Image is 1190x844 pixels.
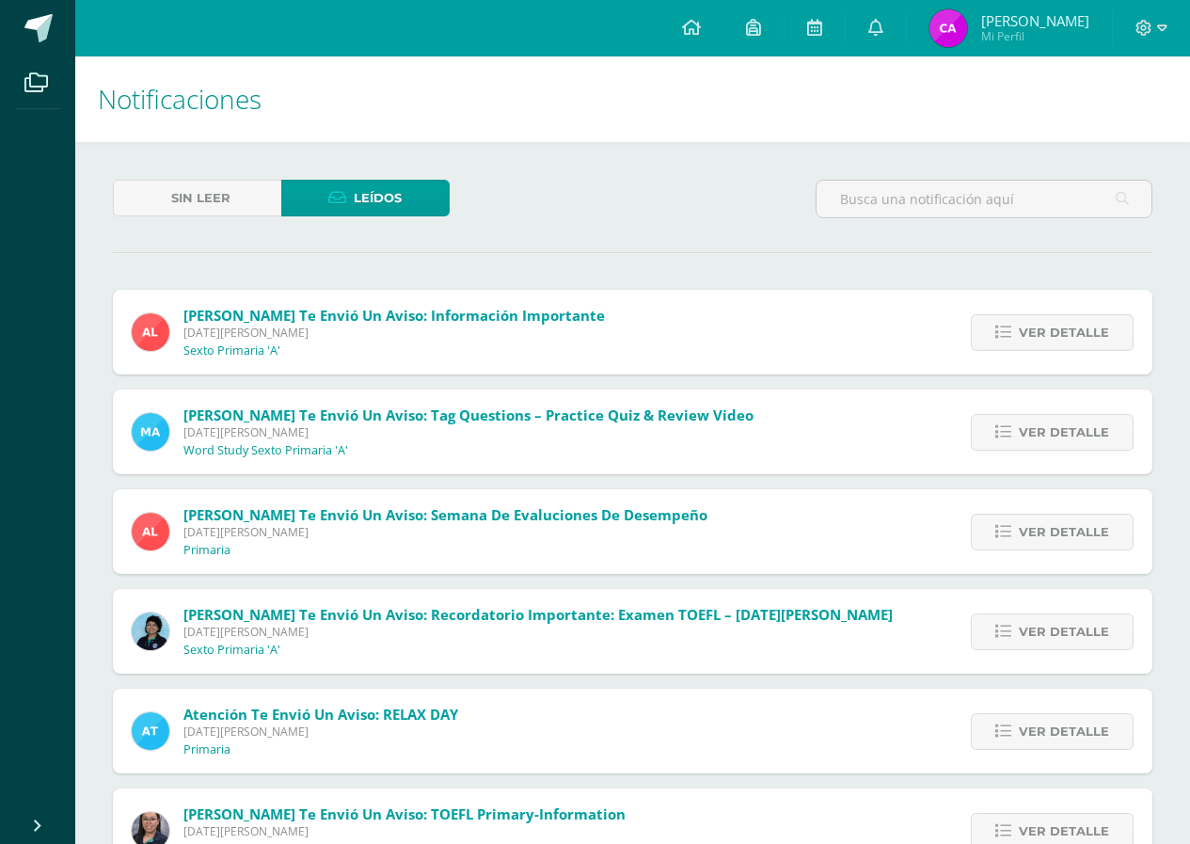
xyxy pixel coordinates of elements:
p: Sexto Primaria 'A' [183,643,280,658]
span: [PERSON_NAME] te envió un aviso: Semana de Evaluciones de Desempeño [183,505,707,524]
span: [DATE][PERSON_NAME] [183,424,754,440]
img: 9fc725f787f6a993fc92a288b7a8b70c.png [132,712,169,750]
span: Ver detalle [1019,315,1109,350]
p: Sexto Primaria 'A' [183,343,280,358]
img: 2ffea78c32313793fe3641c097813157.png [132,513,169,550]
span: [DATE][PERSON_NAME] [183,624,893,640]
span: Atención te envió un aviso: RELAX DAY [183,705,458,724]
span: [DATE][PERSON_NAME] [183,823,626,839]
span: Ver detalle [1019,415,1109,450]
span: Sin leer [171,181,230,215]
span: [PERSON_NAME] te envió un aviso: TOEFL Primary-information [183,804,626,823]
span: Ver detalle [1019,515,1109,549]
span: [PERSON_NAME] [981,11,1089,30]
span: [PERSON_NAME] te envió un aviso: Información Importante [183,306,605,325]
img: 2ffea78c32313793fe3641c097813157.png [132,313,169,351]
img: 386326765ab7d4a173a90e2fe536d655.png [929,9,967,47]
span: [DATE][PERSON_NAME] [183,325,605,341]
input: Busca una notificación aquí [817,181,1151,217]
span: Leídos [354,181,402,215]
p: Primaria [183,543,230,558]
span: Notificaciones [98,81,262,117]
span: [PERSON_NAME] te envió un aviso: Recordatorio importante: Examen TOEFL – [DATE][PERSON_NAME] [183,605,893,624]
img: d57e07c1bc35c907652cefc5b06cc8a1.png [132,613,169,650]
span: [DATE][PERSON_NAME] [183,724,458,740]
span: [DATE][PERSON_NAME] [183,524,707,540]
span: Ver detalle [1019,714,1109,749]
a: Leídos [281,180,450,216]
p: Primaria [183,742,230,757]
span: Ver detalle [1019,614,1109,649]
p: Word Study Sexto Primaria 'A' [183,443,348,458]
span: Mi Perfil [981,28,1089,44]
span: [PERSON_NAME] te envió un aviso: Tag Questions – Practice Quiz & Review Video [183,406,754,424]
a: Sin leer [113,180,281,216]
img: 51297686cd001f20f1b4136f7b1f914a.png [132,413,169,451]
